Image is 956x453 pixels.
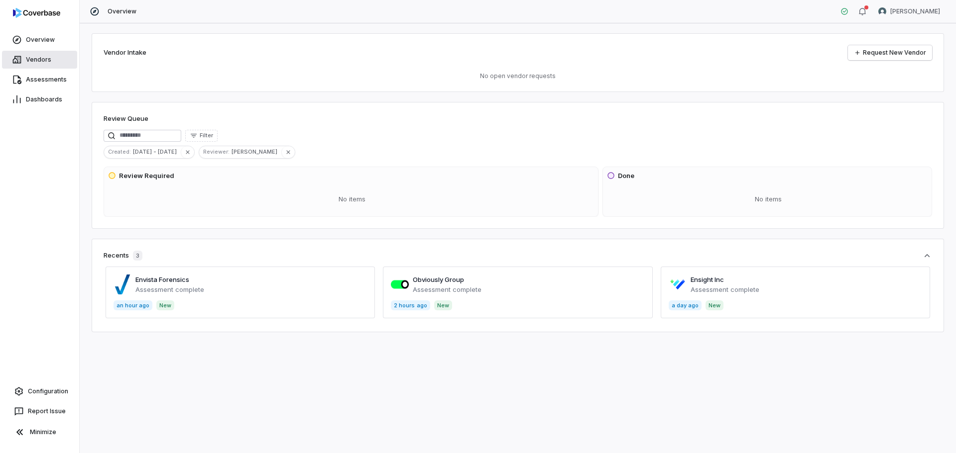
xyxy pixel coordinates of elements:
[4,382,75,400] a: Configuration
[872,4,946,19] button: Brittany Durbin avatar[PERSON_NAME]
[108,186,596,212] div: No items
[618,171,634,181] h3: Done
[104,48,146,58] h2: Vendor Intake
[4,422,75,442] button: Minimize
[30,428,56,436] span: Minimize
[2,51,77,69] a: Vendors
[878,7,886,15] img: Brittany Durbin avatar
[200,132,213,139] span: Filter
[104,114,148,124] h1: Review Queue
[108,7,136,15] span: Overview
[26,56,51,64] span: Vendors
[848,45,932,60] a: Request New Vendor
[691,275,724,283] a: Ensight Inc
[232,147,281,156] span: [PERSON_NAME]
[26,95,62,103] span: Dashboards
[13,8,60,18] img: logo-D7KZi-bG.svg
[2,91,77,108] a: Dashboards
[104,147,133,156] span: Created :
[133,147,181,156] span: [DATE] - [DATE]
[104,251,142,261] div: Recents
[607,186,930,212] div: No items
[26,76,67,84] span: Assessments
[199,147,232,156] span: Reviewer :
[185,130,218,142] button: Filter
[26,36,55,44] span: Overview
[119,171,174,181] h3: Review Required
[890,7,940,15] span: [PERSON_NAME]
[135,275,189,283] a: Envista Forensics
[2,71,77,89] a: Assessments
[413,275,464,283] a: Obviously Group
[133,251,142,261] span: 3
[28,387,68,395] span: Configuration
[4,402,75,420] button: Report Issue
[104,72,932,80] p: No open vendor requests
[28,407,66,415] span: Report Issue
[104,251,932,261] button: Recents3
[2,31,77,49] a: Overview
